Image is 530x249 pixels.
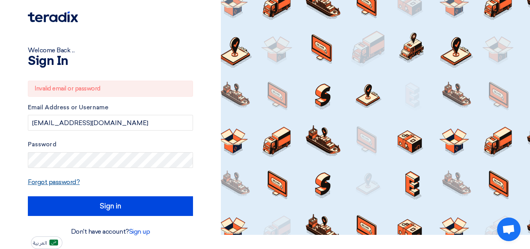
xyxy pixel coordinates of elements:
[28,55,193,68] h1: Sign In
[28,11,78,22] img: Teradix logo
[28,46,193,55] div: Welcome Back ...
[49,240,58,245] img: ar-AR.png
[28,140,193,149] label: Password
[28,196,193,216] input: Sign in
[31,236,62,249] button: العربية
[28,178,80,186] a: Forgot password?
[129,228,150,235] a: Sign up
[28,103,193,112] label: Email Address or Username
[28,115,193,131] input: Enter your business email or username
[33,240,47,246] span: العربية
[28,227,193,236] div: Don't have account?
[28,81,193,97] div: Invalid email or password
[497,218,521,241] a: Open chat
